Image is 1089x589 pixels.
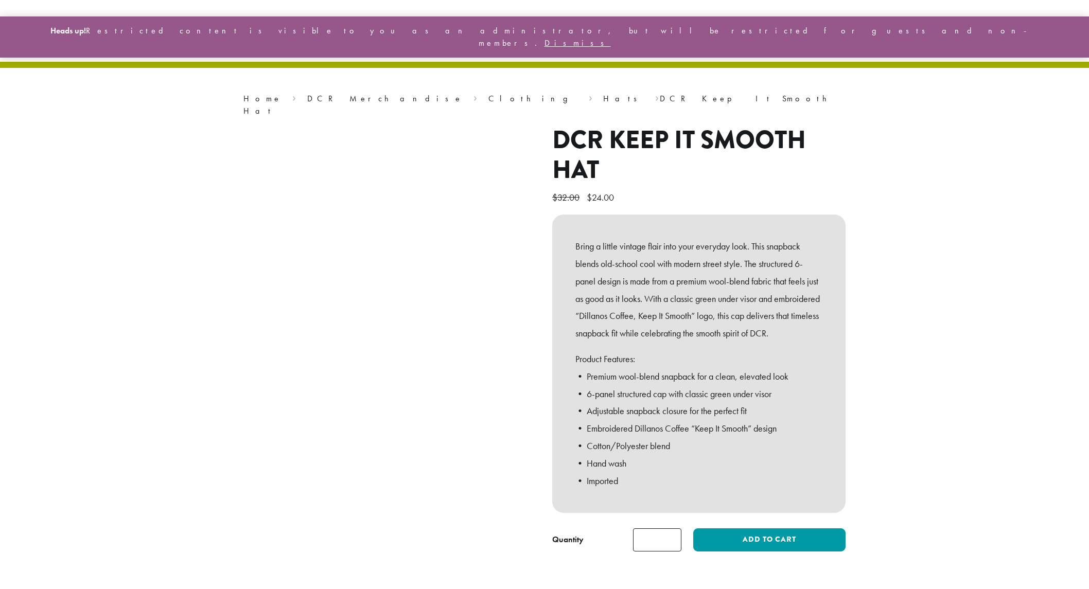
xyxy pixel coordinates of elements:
[292,89,296,105] span: ›
[693,528,846,551] button: Add to cart
[552,126,846,185] h1: DCR Keep It Smooth Hat
[50,25,86,36] strong: Heads up!
[552,191,557,203] span: $
[307,93,463,104] a: DCR Merchandise
[544,38,611,48] a: Dismiss
[603,93,644,104] a: Hats
[243,93,846,117] nav: Breadcrumb
[589,89,592,105] span: ›
[552,191,582,203] bdi: 32.00
[587,191,617,203] bdi: 24.00
[655,89,659,105] span: ›
[587,191,592,203] span: $
[552,533,584,546] div: Quantity
[473,89,477,105] span: ›
[488,93,578,104] a: Clothing
[243,93,282,104] a: Home
[575,350,822,490] p: Product Features: • Premium wool-blend snapback for a clean, elevated look • 6-panel structured c...
[575,238,822,342] p: Bring a little vintage flair into your everyday look. This snapback blends old-school cool with m...
[633,528,681,551] input: Product quantity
